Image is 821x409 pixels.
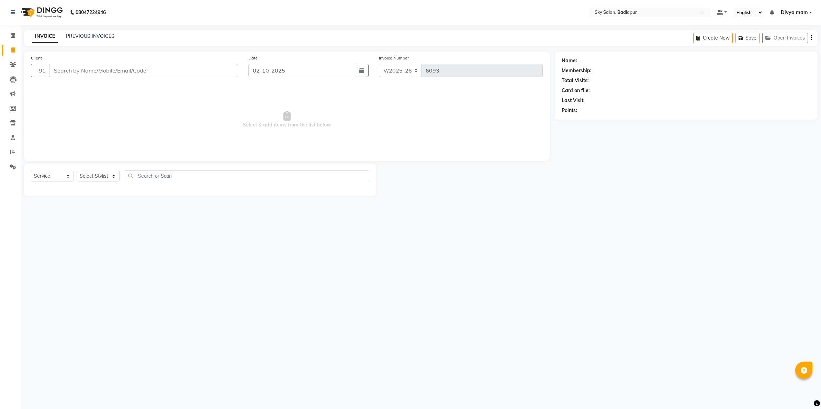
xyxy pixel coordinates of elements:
[379,55,409,61] label: Invoice Number
[18,3,65,22] img: logo
[31,55,42,61] label: Client
[49,64,238,77] input: Search by Name/Mobile/Email/Code
[562,87,590,94] div: Card on file:
[562,107,577,114] div: Points:
[66,33,114,39] a: PREVIOUS INVOICES
[76,3,106,22] b: 08047224946
[562,97,585,104] div: Last Visit:
[735,33,760,43] button: Save
[32,30,58,43] a: INVOICE
[562,57,577,64] div: Name:
[562,67,592,74] div: Membership:
[31,85,543,154] span: Select & add items from the list below
[562,77,589,84] div: Total Visits:
[31,64,50,77] button: +91
[781,9,808,16] span: Divya mam
[693,33,733,43] button: Create New
[762,33,808,43] button: Open Invoices
[248,55,258,61] label: Date
[125,170,369,181] input: Search or Scan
